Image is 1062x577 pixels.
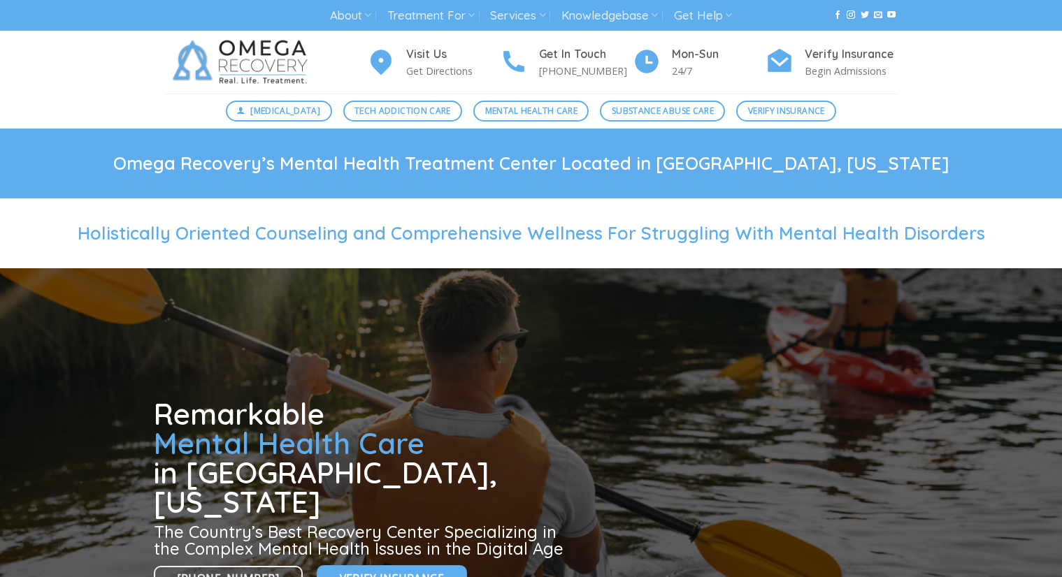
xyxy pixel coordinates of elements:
[766,45,898,80] a: Verify Insurance Begin Admissions
[539,45,633,64] h4: Get In Touch
[612,104,714,117] span: Substance Abuse Care
[226,101,332,122] a: [MEDICAL_DATA]
[805,63,898,79] p: Begin Admissions
[485,104,577,117] span: Mental Health Care
[250,104,320,117] span: [MEDICAL_DATA]
[354,104,451,117] span: Tech Addiction Care
[600,101,725,122] a: Substance Abuse Care
[736,101,836,122] a: Verify Insurance
[861,10,869,20] a: Follow on Twitter
[78,222,985,244] span: Holistically Oriented Counseling and Comprehensive Wellness For Struggling With Mental Health Dis...
[674,3,732,29] a: Get Help
[343,101,463,122] a: Tech Addiction Care
[539,63,633,79] p: [PHONE_NUMBER]
[805,45,898,64] h4: Verify Insurance
[387,3,475,29] a: Treatment For
[154,425,424,462] span: Mental Health Care
[500,45,633,80] a: Get In Touch [PHONE_NUMBER]
[330,3,371,29] a: About
[367,45,500,80] a: Visit Us Get Directions
[490,3,545,29] a: Services
[833,10,842,20] a: Follow on Facebook
[154,523,569,557] h3: The Country’s Best Recovery Center Specializing in the Complex Mental Health Issues in the Digita...
[561,3,658,29] a: Knowledgebase
[164,31,322,94] img: Omega Recovery
[406,63,500,79] p: Get Directions
[672,45,766,64] h4: Mon-Sun
[887,10,896,20] a: Follow on YouTube
[473,101,589,122] a: Mental Health Care
[748,104,825,117] span: Verify Insurance
[847,10,855,20] a: Follow on Instagram
[672,63,766,79] p: 24/7
[406,45,500,64] h4: Visit Us
[874,10,882,20] a: Send us an email
[154,400,569,517] h1: Remarkable in [GEOGRAPHIC_DATA], [US_STATE]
